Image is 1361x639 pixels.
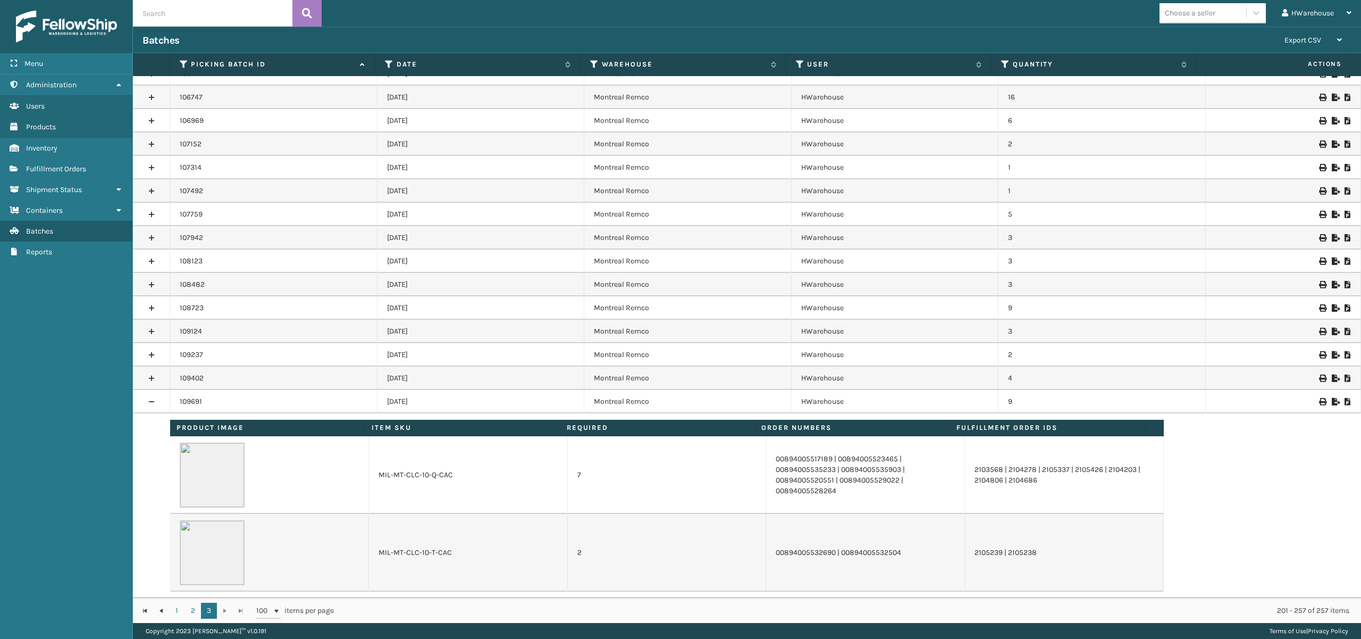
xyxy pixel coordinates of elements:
[584,203,792,226] td: Montreal Remco
[1284,36,1321,45] span: Export CSV
[1332,234,1338,242] i: Export to .xls
[1319,211,1325,218] i: Print Picklist Labels
[584,343,792,367] td: Montreal Remco
[1345,375,1351,382] i: Print Picklist
[568,514,767,592] td: 2
[1332,94,1338,101] i: Export to .xls
[1345,351,1351,359] i: Print Picklist
[26,144,57,153] span: Inventory
[584,273,792,296] td: Montreal Remco
[1345,398,1351,405] i: Print Picklist
[1345,117,1351,125] i: Print Picklist
[397,60,560,69] label: Date
[1308,627,1348,635] a: Privacy Policy
[1319,94,1325,101] i: Print Picklist Labels
[170,179,377,203] td: 107492
[584,390,792,413] td: Montreal Remco
[256,605,272,616] span: 100
[369,436,568,514] td: MIL-MT-CLC-10-Q-CAC
[16,11,117,43] img: logo
[1345,281,1351,288] i: Print Picklist
[965,436,1164,514] td: 2103568 | 2104278 | 2105337 | 2105426 | 2104203 | 2104806 | 2104686
[584,367,792,390] td: Montreal Remco
[180,443,245,508] img: 51104088640_40f294f443_o-scaled-700x700.jpg
[349,605,1349,616] div: 201 - 257 of 257 items
[1332,328,1338,335] i: Export to .xls
[584,156,792,179] td: Montreal Remco
[998,320,1206,343] td: 3
[998,156,1206,179] td: 1
[584,132,792,156] td: Montreal Remco
[1345,94,1351,101] i: Print Picklist
[170,203,377,226] td: 107759
[170,250,377,273] td: 108123
[377,343,585,367] td: [DATE]
[170,320,377,343] td: 109124
[792,226,999,250] td: HWarehouse
[170,109,377,132] td: 106969
[1319,117,1325,125] i: Print Picklist Labels
[26,80,77,89] span: Administration
[584,179,792,203] td: Montreal Remco
[142,34,180,47] h3: Batches
[792,250,999,273] td: HWarehouse
[26,122,56,131] span: Products
[998,273,1206,296] td: 3
[792,179,999,203] td: HWarehouse
[761,423,943,433] label: Order Numbers
[1319,281,1325,288] i: Print Picklist Labels
[1345,304,1351,312] i: Print Picklist
[998,296,1206,320] td: 9
[792,320,999,343] td: HWarehouse
[170,156,377,179] td: 107314
[568,436,767,514] td: 7
[1345,187,1351,195] i: Print Picklist
[177,423,358,433] label: Product Image
[377,86,585,109] td: [DATE]
[1332,211,1338,218] i: Export to .xls
[169,603,185,619] a: 1
[766,514,965,592] td: 00894005532690 | 00894005532504
[1332,258,1338,265] i: Export to .xls
[1332,351,1338,359] i: Export to .xls
[1345,140,1351,148] i: Print Picklist
[170,343,377,367] td: 109237
[377,109,585,132] td: [DATE]
[377,390,585,413] td: [DATE]
[998,132,1206,156] td: 2
[377,179,585,203] td: [DATE]
[1345,234,1351,242] i: Print Picklist
[369,514,568,592] td: MIL-MT-CLC-10-T-CAC
[998,86,1206,109] td: 16
[1332,117,1338,125] i: Export to .xls
[201,603,217,619] a: 3
[377,156,585,179] td: [DATE]
[26,164,86,173] span: Fulfillment Orders
[1270,623,1348,639] div: |
[137,603,153,619] a: Go to the first page
[377,320,585,343] td: [DATE]
[584,250,792,273] td: Montreal Remco
[170,273,377,296] td: 108482
[998,367,1206,390] td: 4
[1332,187,1338,195] i: Export to .xls
[256,603,334,619] span: items per page
[170,390,377,413] td: 109691
[998,390,1206,413] td: 9
[26,185,82,194] span: Shipment Status
[377,367,585,390] td: [DATE]
[998,250,1206,273] td: 3
[180,520,245,585] img: 51104088640_40f294f443_o-scaled-700x700.jpg
[146,623,266,639] p: Copyright 2023 [PERSON_NAME]™ v 1.0.191
[1319,140,1325,148] i: Print Picklist Labels
[1319,375,1325,382] i: Print Picklist Labels
[1319,187,1325,195] i: Print Picklist Labels
[584,86,792,109] td: Montreal Remco
[1165,7,1215,19] div: Choose a seller
[792,132,999,156] td: HWarehouse
[584,320,792,343] td: Montreal Remco
[157,607,165,615] span: Go to the previous page
[998,226,1206,250] td: 3
[1319,234,1325,242] i: Print Picklist Labels
[792,203,999,226] td: HWarehouse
